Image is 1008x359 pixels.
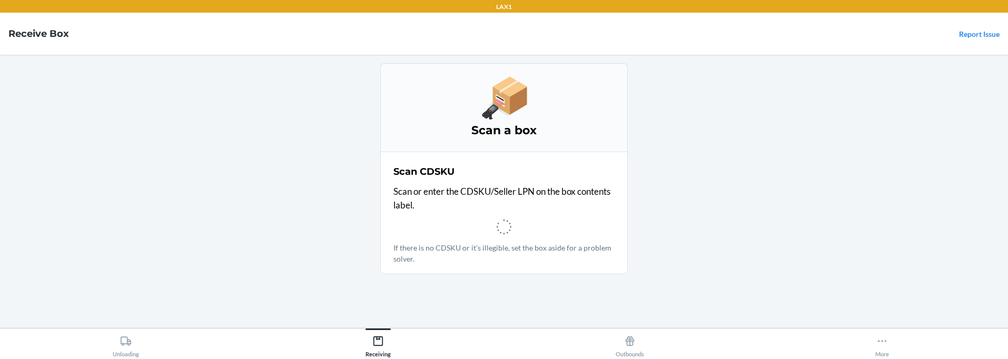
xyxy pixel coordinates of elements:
button: Outbounds [504,328,756,357]
div: Receiving [365,331,391,357]
div: Unloading [113,331,139,357]
p: If there is no CDSKU or it's illegible, set the box aside for a problem solver. [393,242,615,264]
button: Receiving [252,328,505,357]
h3: Scan a box [393,122,615,139]
h4: Receive Box [8,27,69,41]
p: Scan or enter the CDSKU/Seller LPN on the box contents label. [393,185,615,212]
a: Report Issue [959,29,1000,38]
h2: Scan CDSKU [393,165,454,178]
div: Outbounds [616,331,644,357]
div: More [875,331,889,357]
p: LAX1 [496,2,512,12]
